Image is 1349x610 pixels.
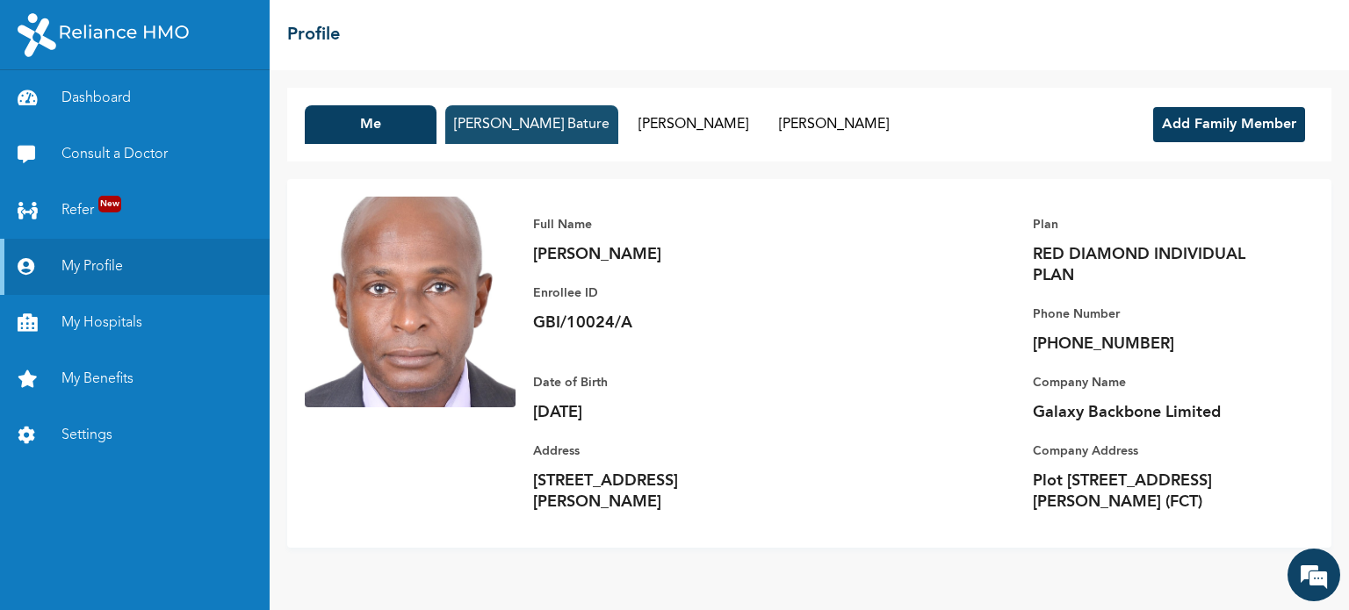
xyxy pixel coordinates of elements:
p: Plot [STREET_ADDRESS][PERSON_NAME] (FCT) [1033,470,1279,513]
span: Conversation [9,547,172,559]
p: Phone Number [1033,304,1279,325]
p: [STREET_ADDRESS][PERSON_NAME] [533,470,779,513]
button: [PERSON_NAME] [627,105,759,144]
p: [PERSON_NAME] [533,244,779,265]
p: Company Address [1033,441,1279,462]
img: RelianceHMO's Logo [18,13,189,57]
img: d_794563401_company_1708531726252_794563401 [32,88,71,132]
p: [PHONE_NUMBER] [1033,334,1279,355]
div: FAQs [172,516,335,571]
p: Plan [1033,214,1279,235]
p: GBI/10024/A [533,312,779,334]
img: Enrollee [305,197,516,407]
button: [PERSON_NAME] [768,105,899,144]
h2: Profile [287,22,340,48]
span: We're online! [102,209,242,386]
span: New [98,196,121,212]
button: Add Family Member [1153,107,1305,142]
button: Me [305,105,436,144]
div: Minimize live chat window [288,9,330,51]
textarea: Type your message and hit 'Enter' [9,455,335,516]
p: Address [533,441,779,462]
div: Chat with us now [91,98,295,121]
p: RED DIAMOND INDIVIDUAL PLAN [1033,244,1279,286]
p: [DATE] [533,402,779,423]
button: [PERSON_NAME] Bature [445,105,618,144]
p: Enrollee ID [533,283,779,304]
p: Full Name [533,214,779,235]
p: Company Name [1033,372,1279,393]
p: Date of Birth [533,372,779,393]
p: Galaxy Backbone Limited [1033,402,1279,423]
